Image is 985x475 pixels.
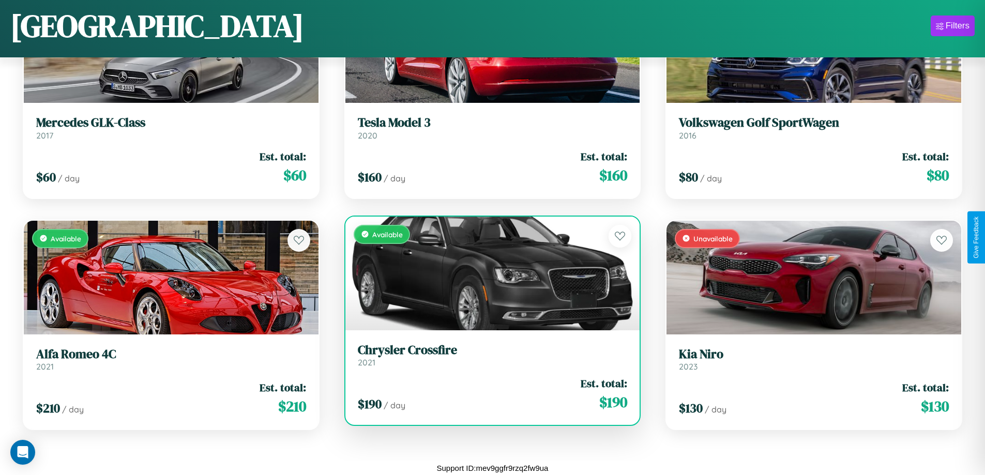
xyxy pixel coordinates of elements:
span: / day [58,173,80,183]
a: Alfa Romeo 4C2021 [36,347,306,372]
a: Mercedes GLK-Class2017 [36,115,306,141]
p: Support ID: mev9ggfr9rzq2fw9ua [437,461,549,475]
span: / day [384,400,405,410]
span: Est. total: [581,149,627,164]
span: Est. total: [581,376,627,391]
span: 2021 [36,361,54,372]
h3: Volkswagen Golf SportWagen [679,115,949,130]
h3: Tesla Model 3 [358,115,628,130]
a: Tesla Model 32020 [358,115,628,141]
h3: Chrysler Crossfire [358,343,628,358]
span: 2020 [358,130,377,141]
button: Filters [931,16,975,36]
span: $ 80 [679,168,698,186]
a: Volkswagen Golf SportWagen2016 [679,115,949,141]
span: $ 80 [927,165,949,186]
span: / day [705,404,726,415]
div: Open Intercom Messenger [10,440,35,465]
span: Available [372,230,403,239]
span: $ 60 [36,168,56,186]
span: / day [62,404,84,415]
h3: Kia Niro [679,347,949,362]
span: $ 130 [679,400,703,417]
div: Give Feedback [973,217,980,258]
span: $ 130 [921,396,949,417]
span: Unavailable [693,234,733,243]
span: / day [384,173,405,183]
span: $ 160 [358,168,382,186]
a: Kia Niro2023 [679,347,949,372]
span: 2017 [36,130,53,141]
span: $ 210 [36,400,60,417]
div: Filters [946,21,969,31]
span: 2021 [358,357,375,367]
span: $ 190 [358,395,382,412]
span: Est. total: [902,149,949,164]
span: $ 160 [599,165,627,186]
span: Est. total: [260,380,306,395]
span: $ 60 [283,165,306,186]
h3: Mercedes GLK-Class [36,115,306,130]
h1: [GEOGRAPHIC_DATA] [10,5,304,47]
span: Est. total: [260,149,306,164]
a: Chrysler Crossfire2021 [358,343,628,368]
span: Est. total: [902,380,949,395]
span: / day [700,173,722,183]
span: $ 210 [278,396,306,417]
span: $ 190 [599,392,627,412]
h3: Alfa Romeo 4C [36,347,306,362]
span: Available [51,234,81,243]
span: 2023 [679,361,698,372]
span: 2016 [679,130,696,141]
